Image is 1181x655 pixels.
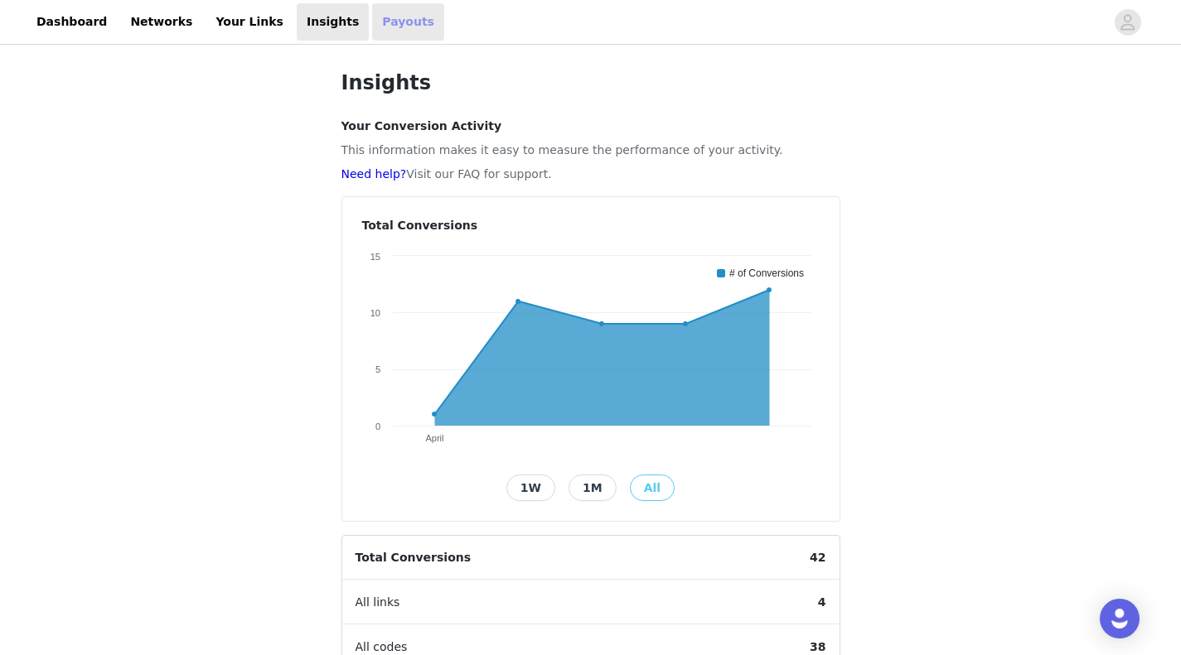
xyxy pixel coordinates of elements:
[362,217,820,234] h4: Total Conversions
[370,308,380,318] text: 10
[341,142,840,159] p: This information makes it easy to measure the performance of your activity.
[506,474,555,501] button: 1W
[425,433,443,443] text: April
[630,474,675,501] button: All
[341,68,840,98] h1: Insights
[729,267,804,279] text: # of Conversions
[206,3,293,41] a: Your Links
[375,421,380,431] text: 0
[341,118,840,135] h4: Your Conversion Activity
[372,3,444,41] a: Payouts
[27,3,117,41] a: Dashboard
[297,3,369,41] a: Insights
[120,3,202,41] a: Networks
[375,364,380,374] text: 5
[341,166,840,183] p: Visit our FAQ for support.
[1120,9,1135,36] div: avatar
[341,167,407,181] a: Need help?
[1100,599,1140,638] div: Open Intercom Messenger
[796,536,839,580] span: 42
[569,474,617,501] button: 1M
[370,252,380,262] text: 15
[342,536,485,580] span: Total Conversions
[342,580,414,624] span: All links
[805,580,840,624] span: 4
